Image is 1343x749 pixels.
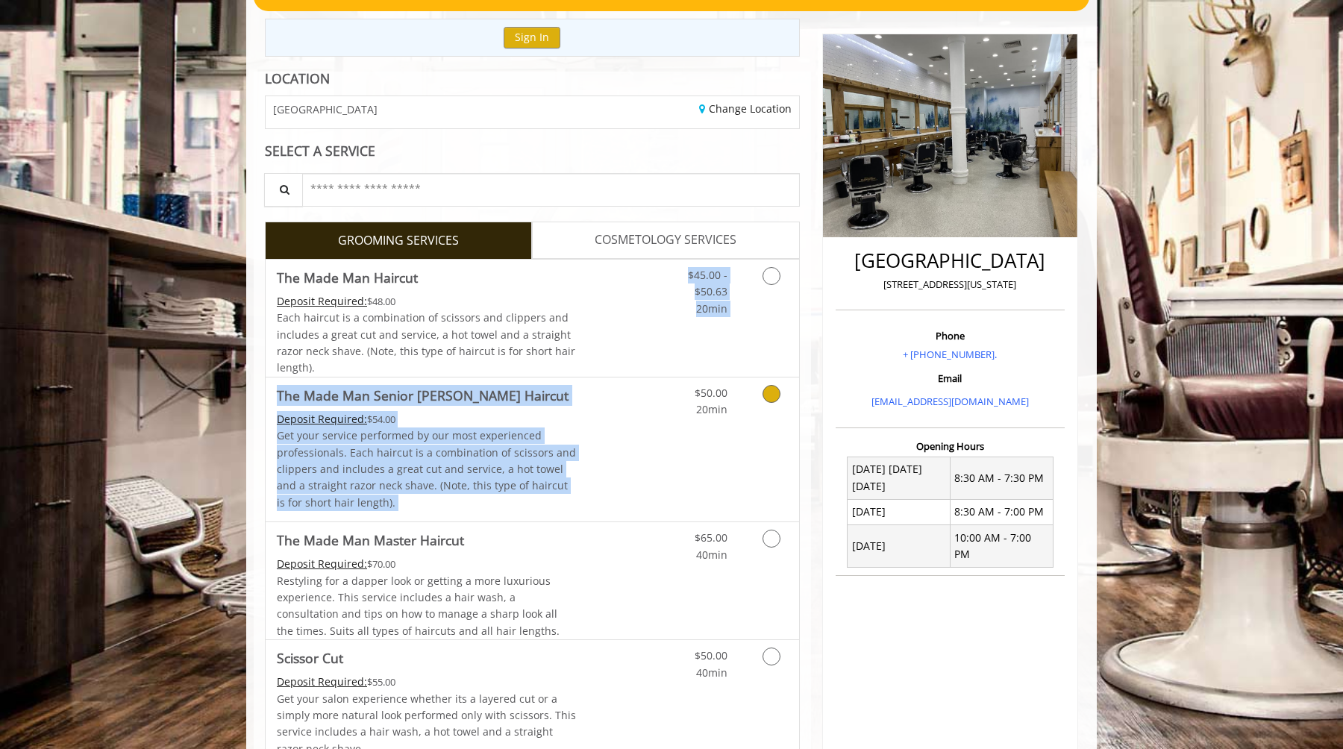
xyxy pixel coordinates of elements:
[265,69,330,87] b: LOCATION
[848,499,951,524] td: [DATE]
[950,457,1053,499] td: 8:30 AM - 7:30 PM
[277,427,577,511] p: Get your service performed by our most experienced professionals. Each haircut is a combination o...
[504,27,560,48] button: Sign In
[688,268,727,298] span: $45.00 - $50.63
[277,557,367,571] span: This service needs some Advance to be paid before we block your appointment
[696,548,727,562] span: 40min
[595,231,736,250] span: COSMETOLOGY SERVICES
[277,411,577,427] div: $54.00
[696,402,727,416] span: 20min
[848,457,951,499] td: [DATE] [DATE] [DATE]
[839,330,1061,341] h3: Phone
[695,648,727,662] span: $50.00
[277,648,343,668] b: Scissor Cut
[839,373,1061,383] h3: Email
[696,301,727,316] span: 20min
[836,441,1065,451] h3: Opening Hours
[277,310,575,374] span: Each haircut is a combination of scissors and clippers and includes a great cut and service, a ho...
[903,348,997,361] a: + [PHONE_NUMBER].
[699,101,792,116] a: Change Location
[338,231,459,251] span: GROOMING SERVICES
[277,385,569,406] b: The Made Man Senior [PERSON_NAME] Haircut
[264,173,303,207] button: Service Search
[277,530,464,551] b: The Made Man Master Haircut
[950,525,1053,568] td: 10:00 AM - 7:00 PM
[277,267,418,288] b: The Made Man Haircut
[277,293,577,310] div: $48.00
[277,556,577,572] div: $70.00
[277,674,577,690] div: $55.00
[696,665,727,680] span: 40min
[950,499,1053,524] td: 8:30 AM - 7:00 PM
[848,525,951,568] td: [DATE]
[695,386,727,400] span: $50.00
[839,277,1061,292] p: [STREET_ADDRESS][US_STATE]
[695,530,727,545] span: $65.00
[273,104,378,115] span: [GEOGRAPHIC_DATA]
[277,674,367,689] span: This service needs some Advance to be paid before we block your appointment
[839,250,1061,272] h2: [GEOGRAPHIC_DATA]
[277,574,560,638] span: Restyling for a dapper look or getting a more luxurious experience. This service includes a hair ...
[265,144,800,158] div: SELECT A SERVICE
[871,395,1029,408] a: [EMAIL_ADDRESS][DOMAIN_NAME]
[277,294,367,308] span: This service needs some Advance to be paid before we block your appointment
[277,412,367,426] span: This service needs some Advance to be paid before we block your appointment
